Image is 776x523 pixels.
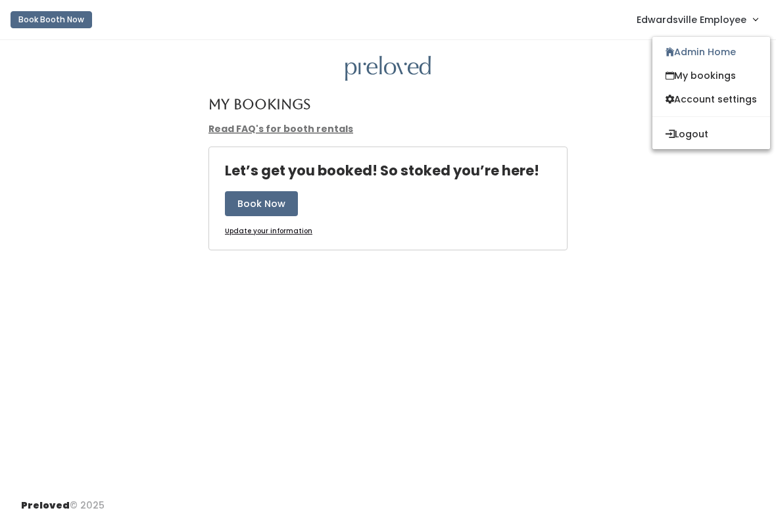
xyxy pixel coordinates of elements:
[208,97,310,112] h4: My Bookings
[225,227,312,237] a: Update your information
[225,226,312,236] u: Update your information
[208,122,353,135] a: Read FAQ's for booth rentals
[225,191,298,216] button: Book Now
[225,163,539,178] h4: Let’s get you booked! So stoked you’re here!
[637,12,746,27] span: Edwardsville Employee
[652,64,770,87] a: My bookings
[623,5,771,34] a: Edwardsville Employee
[652,122,770,146] button: Logout
[652,87,770,111] a: Account settings
[11,11,92,28] button: Book Booth Now
[11,5,92,34] a: Book Booth Now
[21,499,70,512] span: Preloved
[21,488,105,512] div: © 2025
[652,40,770,64] a: Admin Home
[345,56,431,81] img: preloved logo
